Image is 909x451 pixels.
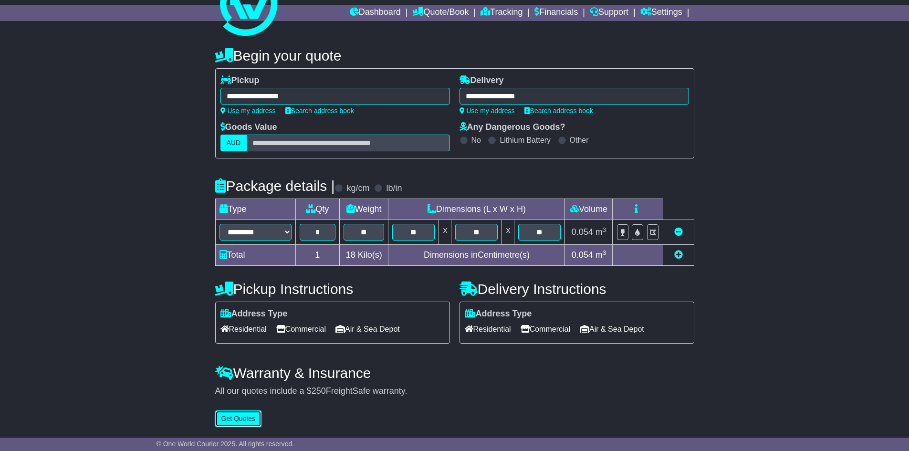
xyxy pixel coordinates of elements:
[412,5,469,21] a: Quote/Book
[215,48,694,63] h4: Begin your quote
[215,245,295,266] td: Total
[215,199,295,220] td: Type
[465,309,532,319] label: Address Type
[220,107,276,115] a: Use my address
[215,178,335,194] h4: Package details |
[220,122,277,133] label: Goods Value
[524,107,593,115] a: Search address book
[215,365,694,381] h4: Warranty & Insurance
[339,245,388,266] td: Kilo(s)
[157,440,294,448] span: © One World Courier 2025. All rights reserved.
[276,322,326,336] span: Commercial
[471,136,481,145] label: No
[460,122,565,133] label: Any Dangerous Goods?
[572,227,593,237] span: 0.054
[570,136,589,145] label: Other
[215,386,694,397] div: All our quotes include a $ FreightSafe warranty.
[346,183,369,194] label: kg/cm
[565,199,613,220] td: Volume
[465,322,511,336] span: Residential
[596,250,606,260] span: m
[534,5,578,21] a: Financials
[439,220,451,245] td: x
[502,220,514,245] td: x
[603,226,606,233] sup: 3
[220,75,260,86] label: Pickup
[590,5,628,21] a: Support
[521,322,570,336] span: Commercial
[215,281,450,297] h4: Pickup Instructions
[220,309,288,319] label: Address Type
[350,5,401,21] a: Dashboard
[640,5,682,21] a: Settings
[500,136,551,145] label: Lithium Battery
[312,386,326,396] span: 250
[596,227,606,237] span: m
[295,245,339,266] td: 1
[220,322,267,336] span: Residential
[386,183,402,194] label: lb/in
[285,107,354,115] a: Search address book
[460,107,515,115] a: Use my address
[603,249,606,256] sup: 3
[572,250,593,260] span: 0.054
[335,322,400,336] span: Air & Sea Depot
[388,245,565,266] td: Dimensions in Centimetre(s)
[295,199,339,220] td: Qty
[674,250,683,260] a: Add new item
[481,5,522,21] a: Tracking
[220,135,247,151] label: AUD
[388,199,565,220] td: Dimensions (L x W x H)
[580,322,644,336] span: Air & Sea Depot
[460,75,504,86] label: Delivery
[460,281,694,297] h4: Delivery Instructions
[339,199,388,220] td: Weight
[215,410,262,427] button: Get Quotes
[346,250,355,260] span: 18
[674,227,683,237] a: Remove this item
